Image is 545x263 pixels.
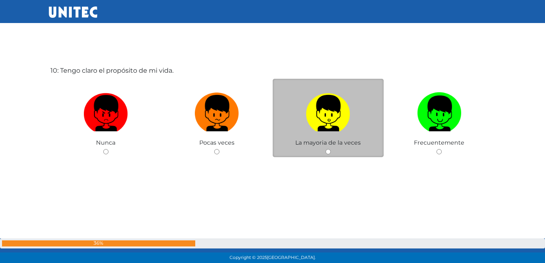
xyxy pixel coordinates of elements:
[199,139,234,146] span: Pocas veces
[50,66,173,76] label: 10: Tengo claro el propósito de mi vida.
[96,139,115,146] span: Nunca
[417,89,461,132] img: Frecuentemente
[267,255,315,260] span: [GEOGRAPHIC_DATA].
[49,6,97,18] img: UNITEC
[195,89,239,132] img: Pocas veces
[414,139,464,146] span: Frecuentemente
[295,139,361,146] span: La mayoria de la veces
[2,240,195,246] div: 36%
[84,89,128,132] img: Nunca
[306,89,350,132] img: La mayoria de la veces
